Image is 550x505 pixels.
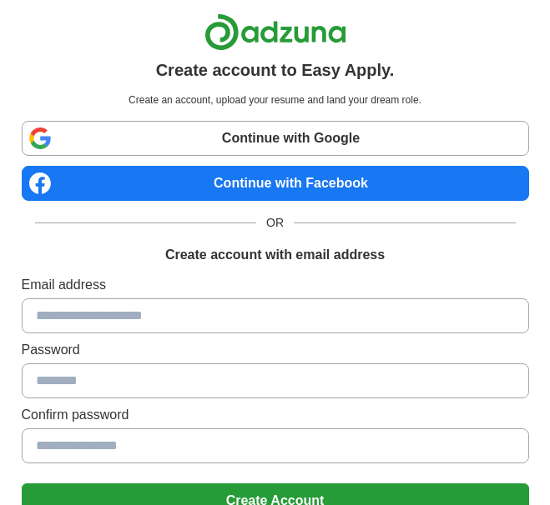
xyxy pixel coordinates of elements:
a: Continue with Google [22,121,529,156]
label: Email address [22,275,529,295]
label: Password [22,340,529,360]
h1: Create account to Easy Apply. [156,57,395,82]
h1: Create account with email address [165,245,385,265]
span: OR [256,214,294,232]
p: Create an account, upload your resume and land your dream role. [25,92,526,107]
a: Continue with Facebook [22,166,529,201]
label: Confirm password [22,405,529,425]
img: Adzuna logo [204,13,346,51]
